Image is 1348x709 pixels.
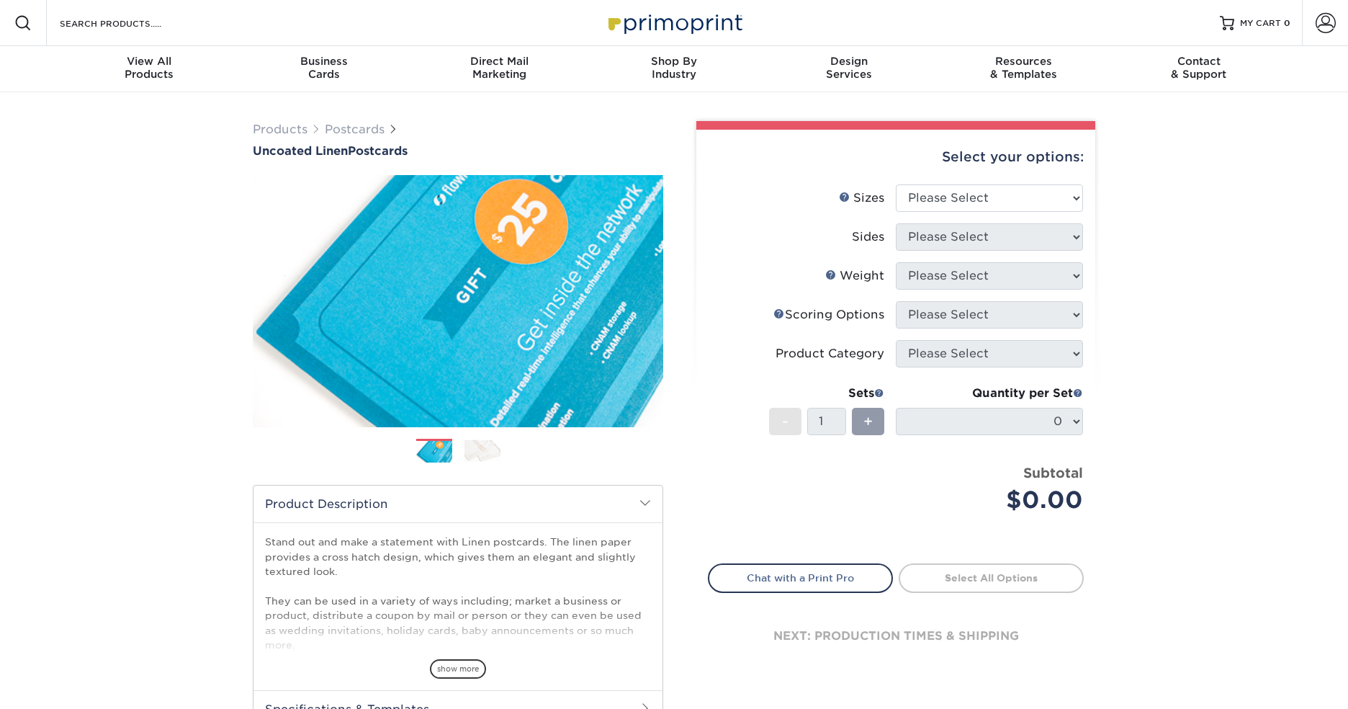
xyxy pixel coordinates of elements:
h1: Postcards [253,144,663,158]
div: Scoring Options [773,306,884,324]
span: Business [237,55,412,68]
img: Primoprint [602,7,746,38]
span: View All [62,55,237,68]
a: Uncoated LinenPostcards [253,144,663,158]
img: Postcards 01 [416,440,452,465]
div: Services [761,55,936,81]
a: DesignServices [761,46,936,92]
span: Contact [1111,55,1286,68]
img: Uncoated Linen 01 [253,159,663,443]
div: Sizes [839,189,884,207]
div: Quantity per Set [896,385,1083,402]
a: Contact& Support [1111,46,1286,92]
span: + [863,411,873,432]
a: Postcards [325,122,385,136]
span: Direct Mail [412,55,587,68]
span: Shop By [587,55,762,68]
div: Sides [852,228,884,246]
span: Resources [936,55,1111,68]
div: $0.00 [907,483,1083,517]
span: MY CART [1240,17,1281,30]
img: Postcards 02 [464,440,500,462]
a: BusinessCards [237,46,412,92]
a: Products [253,122,307,136]
div: Industry [587,55,762,81]
input: SEARCH PRODUCTS..... [58,14,199,32]
div: Product Category [776,345,884,362]
h2: Product Description [253,486,662,522]
strong: Subtotal [1023,465,1083,481]
span: 0 [1284,18,1290,28]
div: Cards [237,55,412,81]
span: Design [761,55,936,68]
span: - [782,411,788,432]
div: Weight [825,267,884,285]
a: Direct MailMarketing [412,46,587,92]
div: Marketing [412,55,587,81]
span: show more [430,659,486,679]
div: next: production times & shipping [708,593,1084,679]
a: Select All Options [899,563,1084,592]
div: Sets [769,385,884,402]
a: Chat with a Print Pro [708,563,893,592]
div: Select your options: [708,130,1084,184]
span: Uncoated Linen [253,144,348,158]
div: & Support [1111,55,1286,81]
a: Shop ByIndustry [587,46,762,92]
a: Resources& Templates [936,46,1111,92]
a: View AllProducts [62,46,237,92]
div: & Templates [936,55,1111,81]
div: Products [62,55,237,81]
